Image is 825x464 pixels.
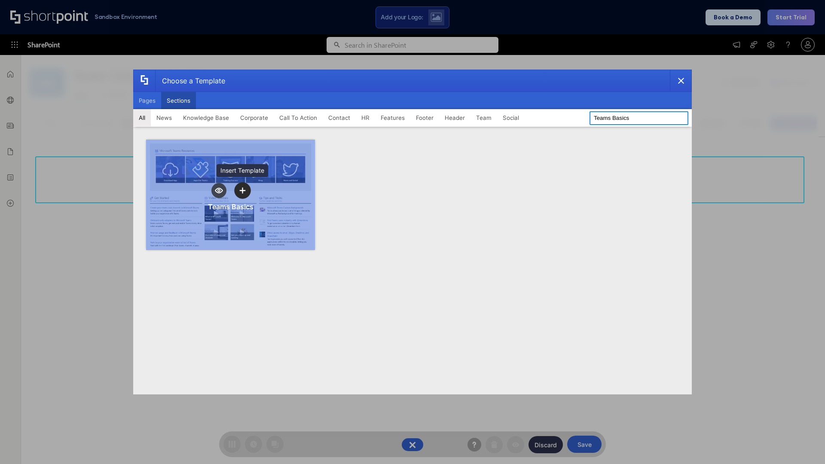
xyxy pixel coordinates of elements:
button: Footer [410,109,439,126]
button: News [151,109,177,126]
div: Teams Basics [208,202,254,211]
button: Pages [133,92,161,109]
button: Call To Action [274,109,323,126]
div: template selector [133,70,692,394]
button: Team [471,109,497,126]
button: Corporate [235,109,274,126]
input: Search [590,111,688,125]
button: Knowledge Base [177,109,235,126]
button: Sections [161,92,196,109]
button: Features [375,109,410,126]
iframe: Chat Widget [670,364,825,464]
button: Social [497,109,525,126]
button: Header [439,109,471,126]
button: Contact [323,109,356,126]
button: HR [356,109,375,126]
div: Choose a Template [155,70,225,92]
button: All [133,109,151,126]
